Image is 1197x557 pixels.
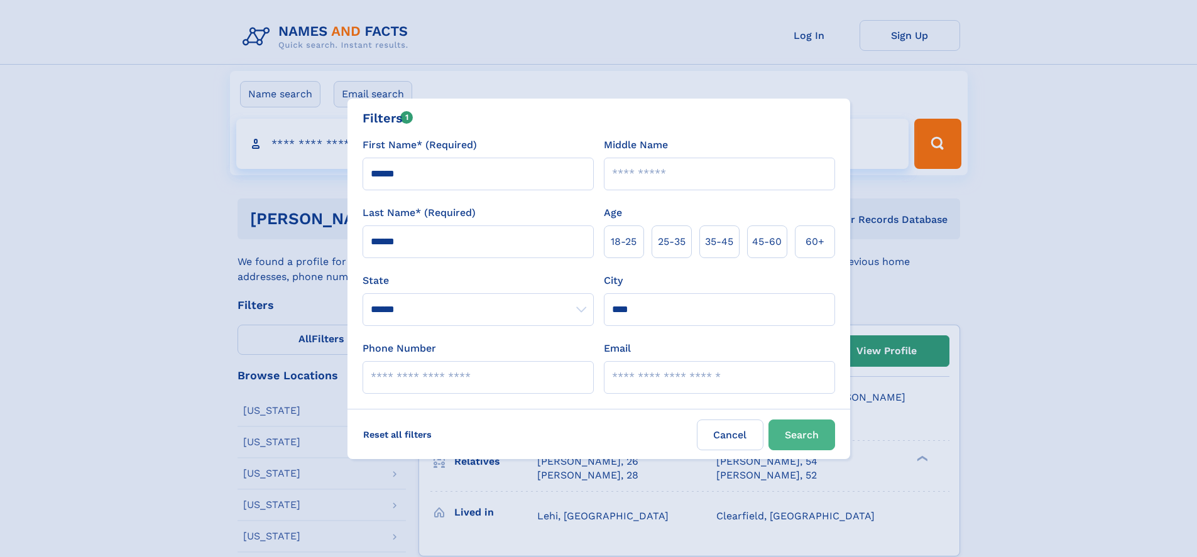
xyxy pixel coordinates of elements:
label: Reset all filters [355,419,440,450]
label: City [604,273,623,288]
label: Cancel [697,419,763,450]
button: Search [768,419,835,450]
label: Age [604,205,622,220]
span: 25‑35 [658,234,686,249]
label: State [363,273,594,288]
label: Email [604,341,631,356]
label: Middle Name [604,138,668,153]
span: 35‑45 [705,234,733,249]
label: Last Name* (Required) [363,205,476,220]
label: First Name* (Required) [363,138,477,153]
span: 18‑25 [611,234,637,249]
div: Filters [363,109,413,127]
span: 45‑60 [752,234,782,249]
label: Phone Number [363,341,436,356]
span: 60+ [806,234,824,249]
